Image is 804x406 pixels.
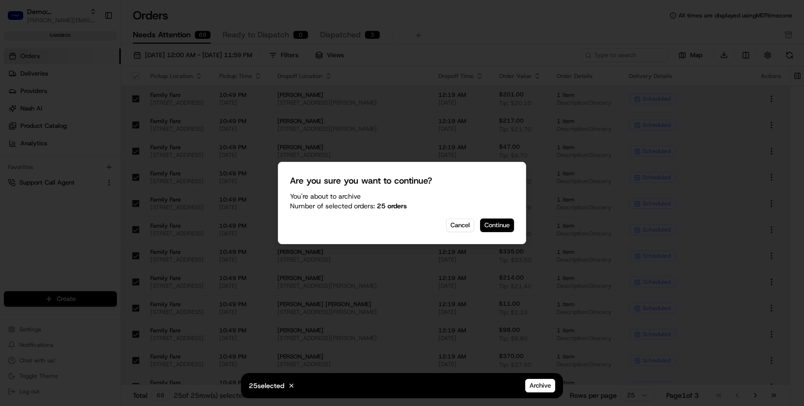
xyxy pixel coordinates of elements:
[480,219,514,232] button: Continue
[92,141,156,150] span: API Documentation
[446,219,474,232] button: Cancel
[96,164,117,172] span: Pylon
[338,192,361,201] span: Archive
[377,201,407,211] strong: 25 orders
[82,141,90,149] div: 💻
[290,174,514,187] h2: Are you sure you want to continue?
[10,141,17,149] div: 📗
[25,62,160,73] input: Clear
[10,93,27,110] img: 1736555255976-a54dd68f-1ca7-489b-9aae-adbdc363a1c4
[290,201,375,211] span: Number of selected orders:
[10,10,29,29] img: Nash
[165,95,177,107] button: Start new chat
[290,191,514,211] p: You're about to
[6,137,78,154] a: 📗Knowledge Base
[33,102,123,110] div: We're available if you need us!
[10,39,177,54] p: Welcome 👋
[33,93,159,102] div: Start new chat
[78,137,160,154] a: 💻API Documentation
[19,141,74,150] span: Knowledge Base
[68,164,117,172] a: Powered byPylon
